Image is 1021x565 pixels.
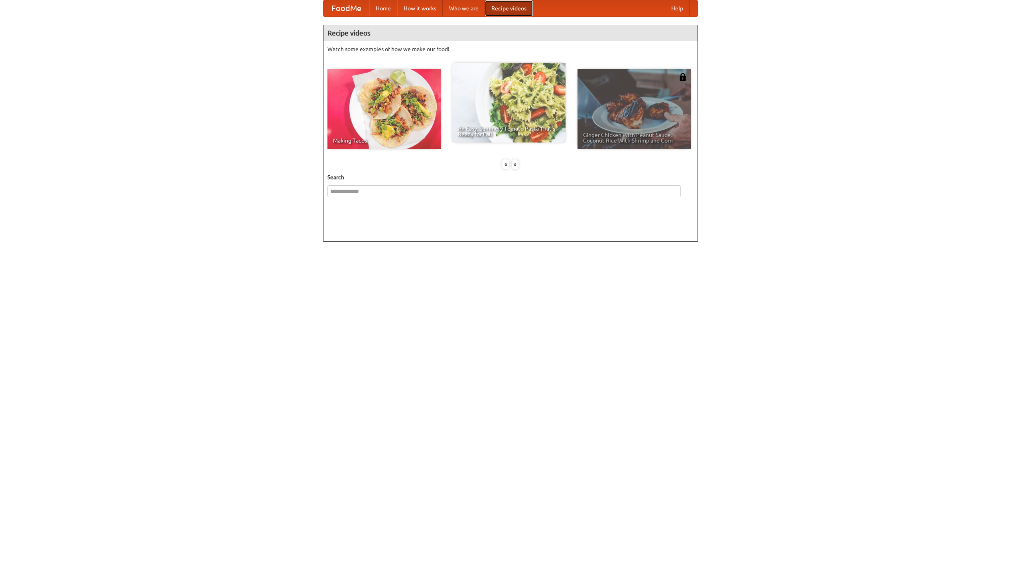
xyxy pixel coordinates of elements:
h5: Search [327,173,694,181]
a: Help [665,0,690,16]
div: « [502,159,509,169]
p: Watch some examples of how we make our food! [327,45,694,53]
span: Making Tacos [333,138,435,143]
span: An Easy, Summery Tomato Pasta That's Ready for Fall [458,126,560,137]
a: Home [369,0,397,16]
a: Recipe videos [485,0,533,16]
a: How it works [397,0,443,16]
a: Making Tacos [327,69,441,149]
a: Who we are [443,0,485,16]
div: » [512,159,519,169]
a: An Easy, Summery Tomato Pasta That's Ready for Fall [452,63,566,143]
h4: Recipe videos [323,25,698,41]
a: FoodMe [323,0,369,16]
img: 483408.png [679,73,687,81]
